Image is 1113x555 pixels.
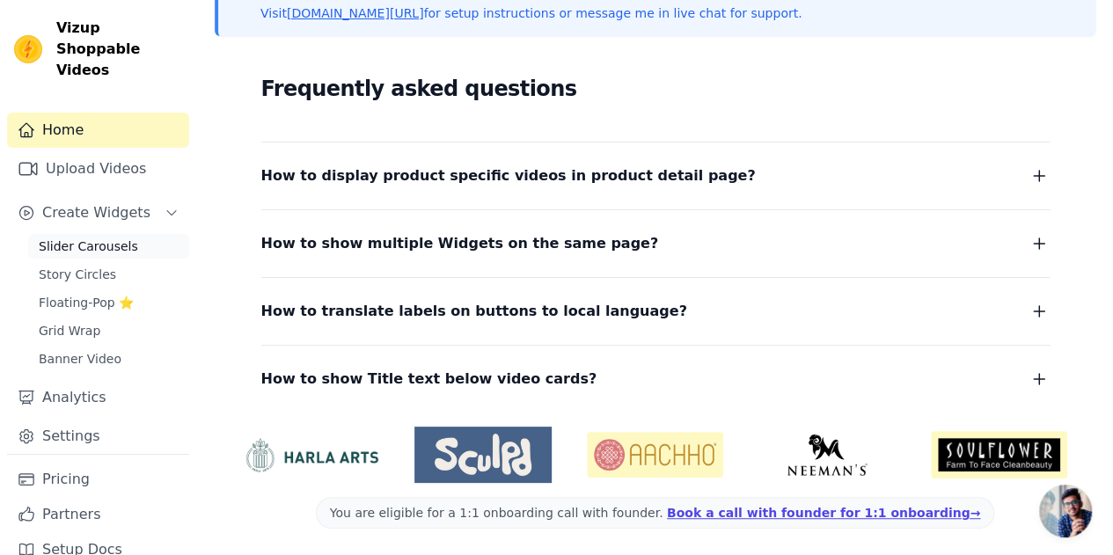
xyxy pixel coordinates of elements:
[261,231,1050,256] button: How to show multiple Widgets on the same page?
[287,6,424,20] a: [DOMAIN_NAME][URL]
[39,322,100,340] span: Grid Wrap
[931,431,1067,479] img: Soulflower
[261,71,1050,106] h2: Frequently asked questions
[261,367,597,391] span: How to show Title text below video cards?
[667,506,980,520] a: Book a call with founder for 1:1 onboarding
[7,497,189,532] a: Partners
[261,164,1050,188] button: How to display product specific videos in product detail page?
[39,350,121,368] span: Banner Video
[28,318,189,343] a: Grid Wrap
[261,231,659,256] span: How to show multiple Widgets on the same page?
[1039,485,1092,537] div: Open chat
[28,262,189,287] a: Story Circles
[56,18,182,81] span: Vizup Shoppable Videos
[28,234,189,259] a: Slider Carousels
[261,299,687,324] span: How to translate labels on buttons to local language?
[39,266,116,283] span: Story Circles
[261,367,1050,391] button: How to show Title text below video cards?
[42,202,150,223] span: Create Widgets
[260,4,802,22] p: Visit for setup instructions or message me in live chat for support.
[7,195,189,230] button: Create Widgets
[261,164,756,188] span: How to display product specific videos in product detail page?
[7,419,189,454] a: Settings
[261,299,1050,324] button: How to translate labels on buttons to local language?
[7,380,189,415] a: Analytics
[14,35,42,63] img: Vizup
[758,434,895,476] img: Neeman's
[39,237,138,255] span: Slider Carousels
[414,434,551,476] img: Sculpd US
[7,151,189,186] a: Upload Videos
[39,294,134,311] span: Floating-Pop ⭐
[7,113,189,148] a: Home
[7,462,189,497] a: Pricing
[28,290,189,315] a: Floating-Pop ⭐
[28,347,189,371] a: Banner Video
[587,432,723,477] img: Aachho
[243,437,379,473] img: HarlaArts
